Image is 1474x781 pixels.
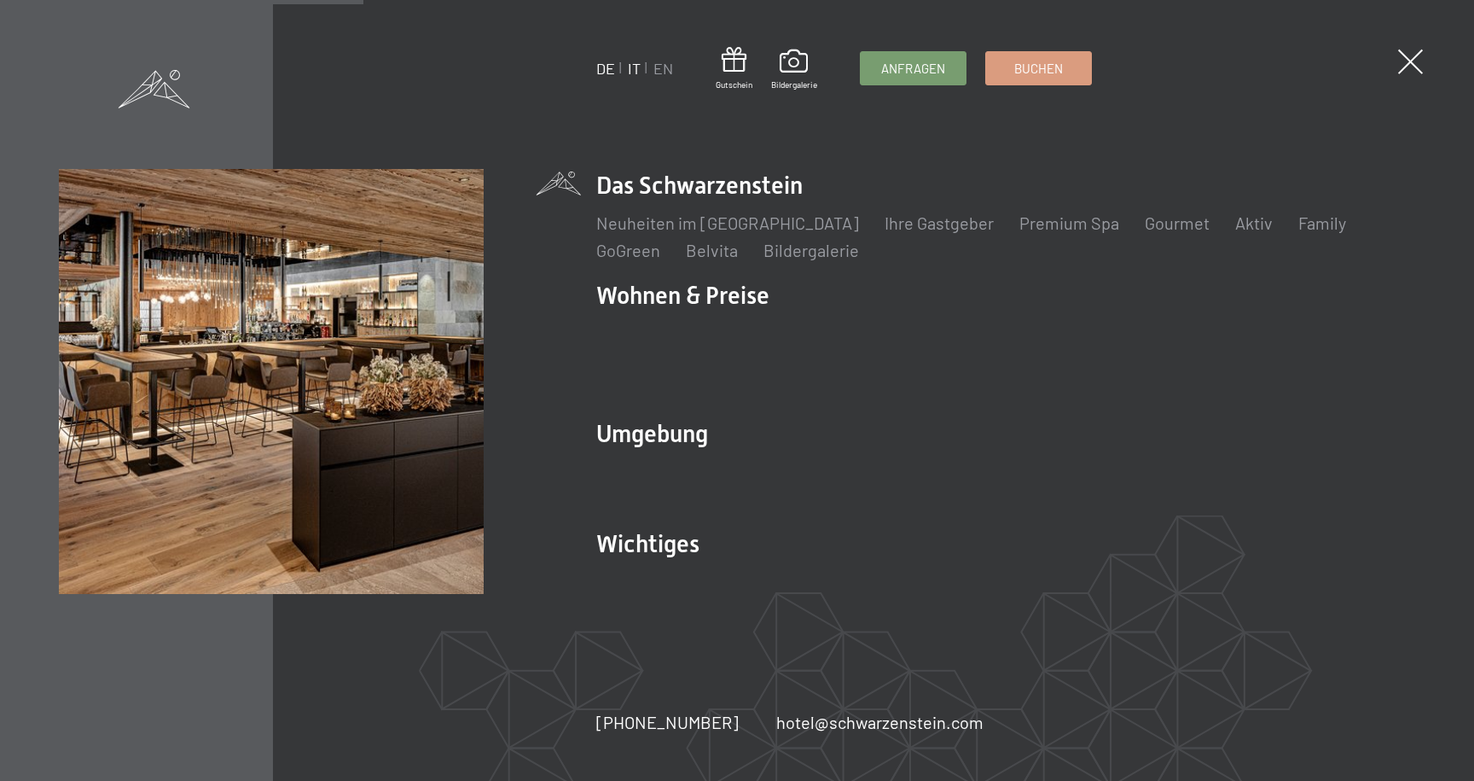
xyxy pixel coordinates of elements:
a: Gutschein [716,47,752,90]
span: Anfragen [881,60,945,78]
a: hotel@schwarzenstein.com [776,710,984,734]
a: Premium Spa [1019,213,1119,233]
a: Family [1298,213,1346,233]
span: Gutschein [716,79,752,90]
a: Buchen [986,52,1091,85]
a: Gourmet [1145,213,1210,233]
a: Bildergalerie [771,50,817,90]
a: Bildergalerie [763,240,859,260]
a: Ihre Gastgeber [885,213,994,233]
a: [PHONE_NUMBER] [596,710,739,734]
a: Belvita [686,240,738,260]
a: EN [653,59,673,78]
span: Bildergalerie [771,79,817,90]
a: Anfragen [861,52,966,85]
span: [PHONE_NUMBER] [596,712,739,732]
span: Buchen [1014,60,1063,78]
a: DE [596,59,615,78]
a: Neuheiten im [GEOGRAPHIC_DATA] [596,213,859,233]
a: IT [628,59,641,78]
a: GoGreen [596,240,660,260]
a: Aktiv [1235,213,1273,233]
